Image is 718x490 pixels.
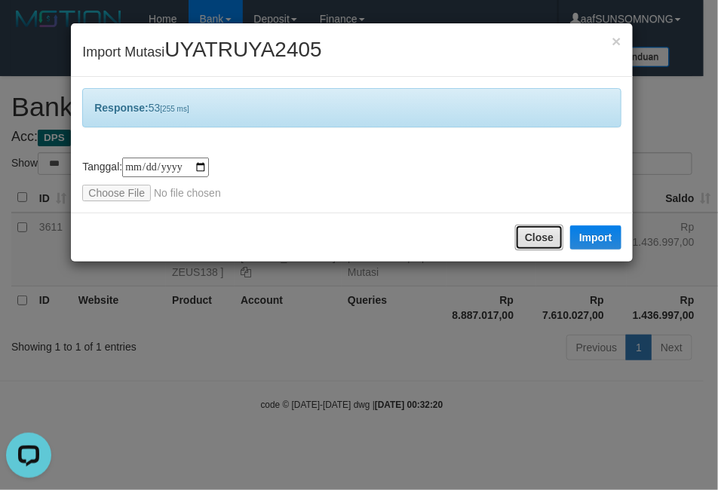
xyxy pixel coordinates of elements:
span: [255 ms] [160,105,189,113]
button: Import [570,225,621,250]
button: Open LiveChat chat widget [6,6,51,51]
span: Import Mutasi [82,44,322,60]
span: UYATRUYA2405 [164,38,322,61]
span: × [612,32,621,50]
button: Close [612,33,621,49]
div: Tanggal: [82,158,621,201]
button: Close [515,225,563,250]
b: Response: [94,102,149,114]
div: 53 [82,88,621,127]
